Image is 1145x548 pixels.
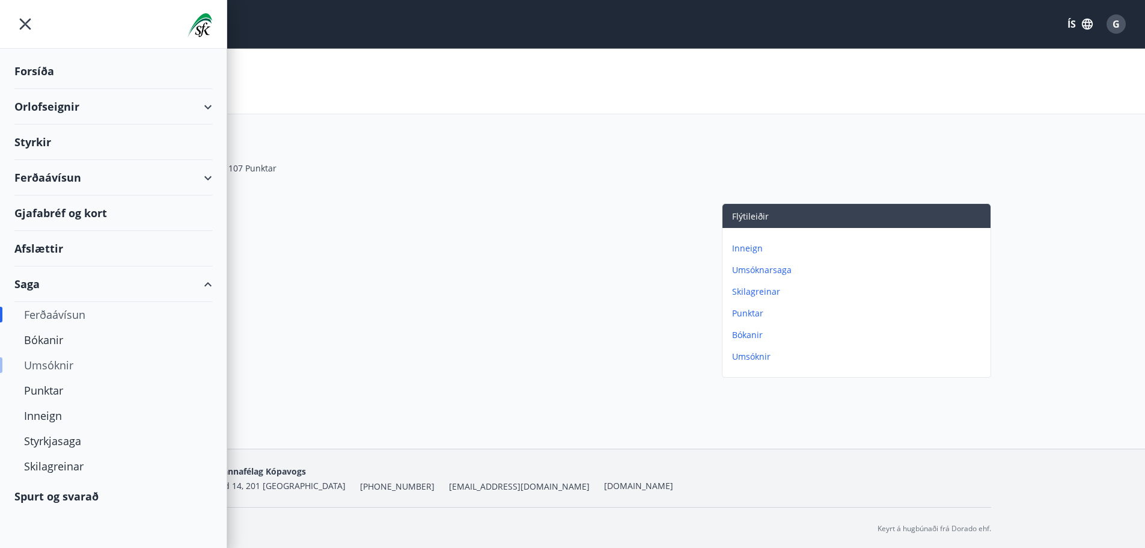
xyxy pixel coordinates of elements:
[228,162,276,174] span: 107 Punktar
[732,329,986,341] p: Bókanir
[14,479,212,514] div: Spurt og svarað
[14,195,212,231] div: Gjafabréf og kort
[732,211,769,222] span: Flýtileiðir
[1102,10,1131,38] button: G
[14,160,212,195] div: Ferðaávísun
[24,327,203,353] div: Bókanir
[604,480,673,491] a: [DOMAIN_NAME]
[24,353,203,378] div: Umsóknir
[449,481,590,493] span: [EMAIL_ADDRESS][DOMAIN_NAME]
[14,13,36,35] button: menu
[24,454,203,479] div: Skilagreinar
[14,125,212,160] div: Styrkir
[191,466,306,477] span: Starfsmannafélag Kópavogs
[732,264,986,276] p: Umsóknarsaga
[1113,17,1120,31] span: G
[1061,13,1099,35] button: ÍS
[14,231,212,266] div: Afslættir
[878,523,991,534] p: Keyrt á hugbúnaði frá Dorado ehf.
[14,54,212,89] div: Forsíða
[24,302,203,327] div: Ferðaávísun
[188,13,212,37] img: union_logo
[732,307,986,319] p: Punktar
[24,403,203,428] div: Inneign
[732,286,986,298] p: Skilagreinar
[24,378,203,403] div: Punktar
[14,266,212,302] div: Saga
[732,242,986,254] p: Inneign
[732,351,986,363] p: Umsóknir
[360,481,435,493] span: [PHONE_NUMBER]
[14,89,212,125] div: Orlofseignir
[24,428,203,454] div: Styrkjasaga
[191,480,346,491] span: Bæjarlind 14, 201 [GEOGRAPHIC_DATA]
